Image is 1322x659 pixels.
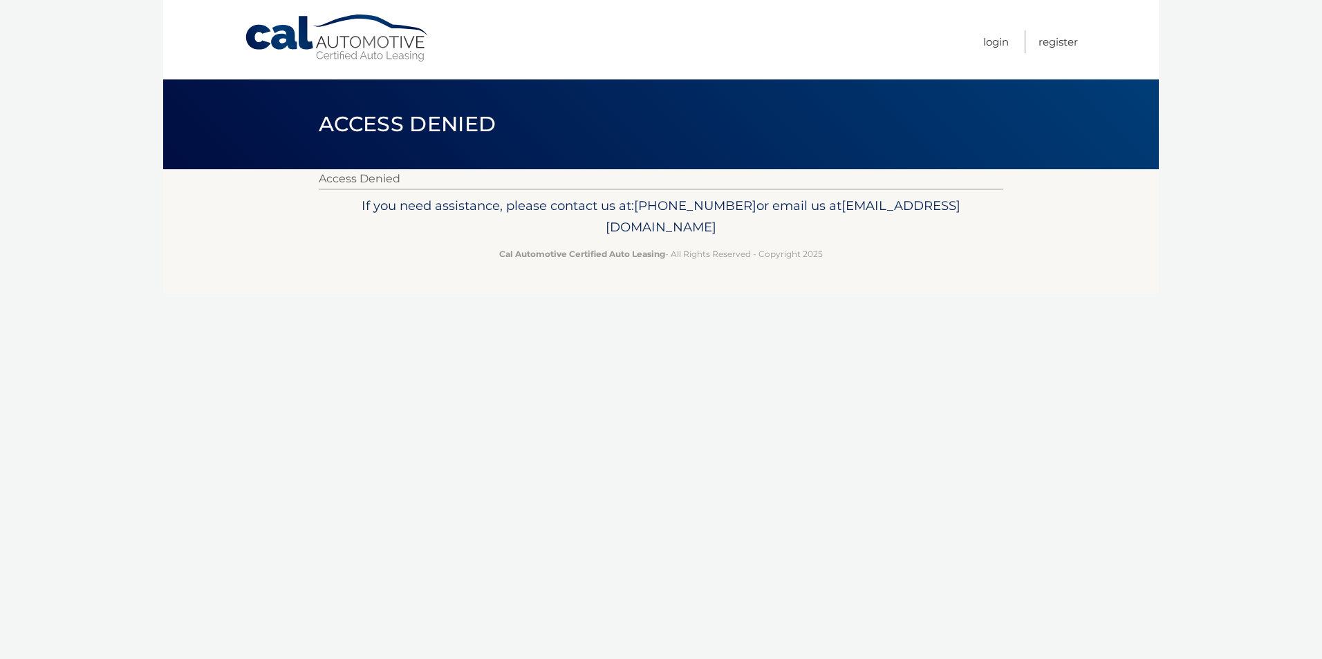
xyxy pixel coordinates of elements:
[499,249,665,259] strong: Cal Automotive Certified Auto Leasing
[328,195,994,239] p: If you need assistance, please contact us at: or email us at
[244,14,431,63] a: Cal Automotive
[328,247,994,261] p: - All Rights Reserved - Copyright 2025
[1039,30,1078,53] a: Register
[983,30,1009,53] a: Login
[634,198,756,213] span: [PHONE_NUMBER]
[319,169,1003,189] p: Access Denied
[319,111,496,137] span: Access Denied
